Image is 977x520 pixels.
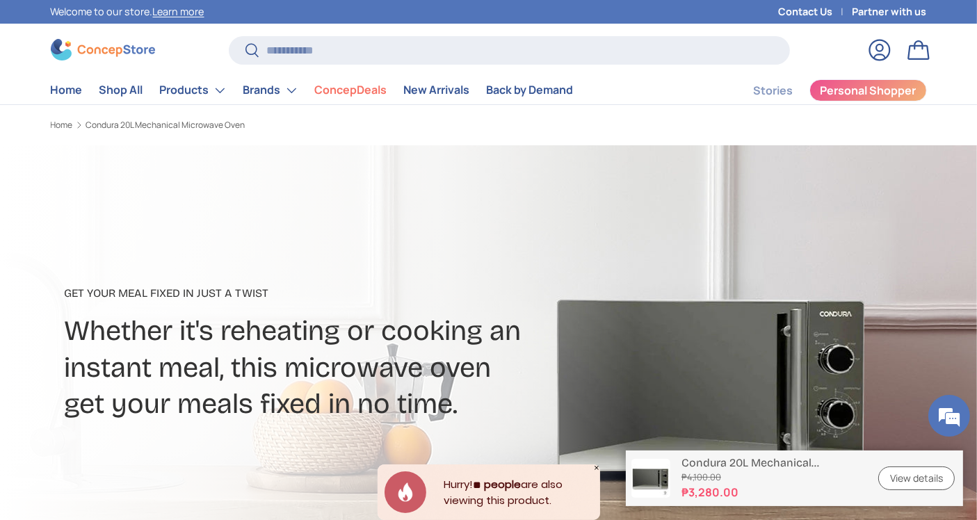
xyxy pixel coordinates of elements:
a: View details [878,466,955,491]
p: Welcome to our store. [51,4,204,19]
summary: Products [152,76,235,104]
a: Partner with us [853,4,927,19]
a: Personal Shopper [809,79,927,101]
a: Learn more [153,5,204,18]
strong: ₱3,280.00 [681,484,862,501]
s: ₱4,100.00 [681,471,862,484]
p: ​Get your meal fixed in just a twist [65,285,599,302]
a: Stories [753,77,793,104]
span: Personal Shopper [820,85,916,96]
nav: Primary [51,76,574,104]
div: Close [593,464,600,471]
a: ConcepDeals [315,76,387,104]
a: Shop All [99,76,143,104]
img: ConcepStore [51,39,155,60]
nav: Secondary [720,76,927,104]
a: Home [51,121,73,129]
a: New Arrivals [404,76,470,104]
a: Contact Us [779,4,853,19]
summary: Brands [235,76,307,104]
p: Condura 20L Mechanical Microwave Oven [681,456,862,469]
nav: Breadcrumbs [51,119,515,131]
a: Back by Demand [487,76,574,104]
a: Condura 20L Mechanical Microwave Oven [86,121,245,129]
h2: Whether it's reheating or cooking an instant meal, this microwave oven get your meals fixed in no... [65,313,599,422]
a: Home [51,76,83,104]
